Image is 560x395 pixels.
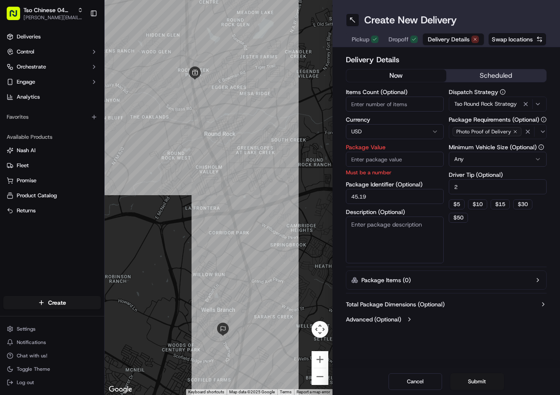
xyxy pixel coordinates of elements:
[3,350,101,362] button: Chat with us!
[17,78,35,86] span: Engage
[449,213,468,223] button: $50
[7,147,97,154] a: Nash AI
[8,33,152,47] p: Welcome 👋
[488,33,547,46] button: Swap locations
[491,199,510,209] button: $15
[449,199,465,209] button: $5
[23,6,74,14] span: Tso Chinese 04 Round Rock
[3,189,101,202] button: Product Catalog
[541,117,547,122] button: Package Requirements (Optional)
[346,168,444,176] p: Must be a number
[456,128,511,135] span: Photo Proof of Delivery
[3,144,101,157] button: Nash AI
[17,339,46,346] span: Notifications
[500,89,506,95] button: Dispatch Strategy
[8,122,22,135] img: Angelique Valdez
[346,300,445,308] label: Total Package Dimensions (Optional)
[449,117,547,122] label: Package Requirements (Optional)
[7,207,97,214] a: Returns
[346,315,547,324] button: Advanced (Optional)
[3,363,101,375] button: Toggle Theme
[513,199,532,209] button: $30
[3,75,101,89] button: Engage
[346,152,444,167] input: Enter package value
[280,390,292,394] a: Terms (opens in new tab)
[17,326,36,332] span: Settings
[3,336,101,348] button: Notifications
[446,69,546,82] button: scheduled
[450,373,504,390] button: Submit
[48,298,66,307] span: Create
[67,183,138,199] a: 💻API Documentation
[38,80,137,88] div: Start new chat
[346,189,444,204] input: Enter package identifier
[17,162,29,169] span: Fleet
[59,207,101,214] a: Powered byPylon
[346,89,444,95] label: Items Count (Optional)
[3,377,101,388] button: Log out
[346,300,547,308] button: Total Package Dimensions (Optional)
[83,207,101,214] span: Pylon
[69,152,72,159] span: •
[17,48,34,56] span: Control
[346,69,446,82] button: now
[389,373,442,390] button: Cancel
[346,54,547,66] h2: Delivery Details
[69,130,72,136] span: •
[17,207,36,214] span: Returns
[3,60,101,74] button: Orchestrate
[8,8,25,25] img: Nash
[7,192,97,199] a: Product Catalog
[17,177,36,184] span: Promise
[361,276,411,284] label: Package Items ( 0 )
[8,144,22,158] img: Brigitte Vinadas
[3,323,101,335] button: Settings
[17,147,36,154] span: Nash AI
[454,100,517,108] span: Tso Round Rock Strategy
[346,270,547,290] button: Package Items (0)
[492,35,533,43] span: Swap locations
[346,181,444,187] label: Package Identifier (Optional)
[17,63,46,71] span: Orchestrate
[346,315,401,324] label: Advanced (Optional)
[142,82,152,92] button: Start new chat
[3,45,101,59] button: Control
[17,379,34,386] span: Log out
[3,130,101,144] div: Available Products
[3,204,101,217] button: Returns
[74,152,91,159] span: [DATE]
[5,183,67,199] a: 📗Knowledge Base
[17,187,64,195] span: Knowledge Base
[312,321,328,338] button: Map camera controls
[38,88,115,95] div: We're available if you need us!
[17,33,41,41] span: Deliveries
[468,199,487,209] button: $10
[71,188,77,194] div: 💻
[17,366,50,372] span: Toggle Theme
[364,13,457,27] h1: Create New Delivery
[3,174,101,187] button: Promise
[188,389,224,395] button: Keyboard shortcuts
[26,152,68,159] span: [PERSON_NAME]
[538,144,544,150] button: Minimum Vehicle Size (Optional)
[17,192,57,199] span: Product Catalog
[3,30,101,43] a: Deliveries
[23,14,83,21] button: [PERSON_NAME][EMAIL_ADDRESS][DOMAIN_NAME]
[3,296,101,309] button: Create
[7,177,97,184] a: Promise
[352,35,369,43] span: Pickup
[346,144,444,150] label: Package Value
[79,187,134,195] span: API Documentation
[7,162,97,169] a: Fleet
[312,351,328,368] button: Zoom in
[449,89,547,95] label: Dispatch Strategy
[107,384,134,395] a: Open this area in Google Maps (opens a new window)
[449,97,547,112] button: Tso Round Rock Strategy
[449,124,547,139] button: Photo Proof of Delivery
[346,97,444,112] input: Enter number of items
[3,110,101,124] div: Favorites
[346,117,444,122] label: Currency
[389,35,409,43] span: Dropoff
[449,172,547,178] label: Driver Tip (Optional)
[8,109,56,115] div: Past conversations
